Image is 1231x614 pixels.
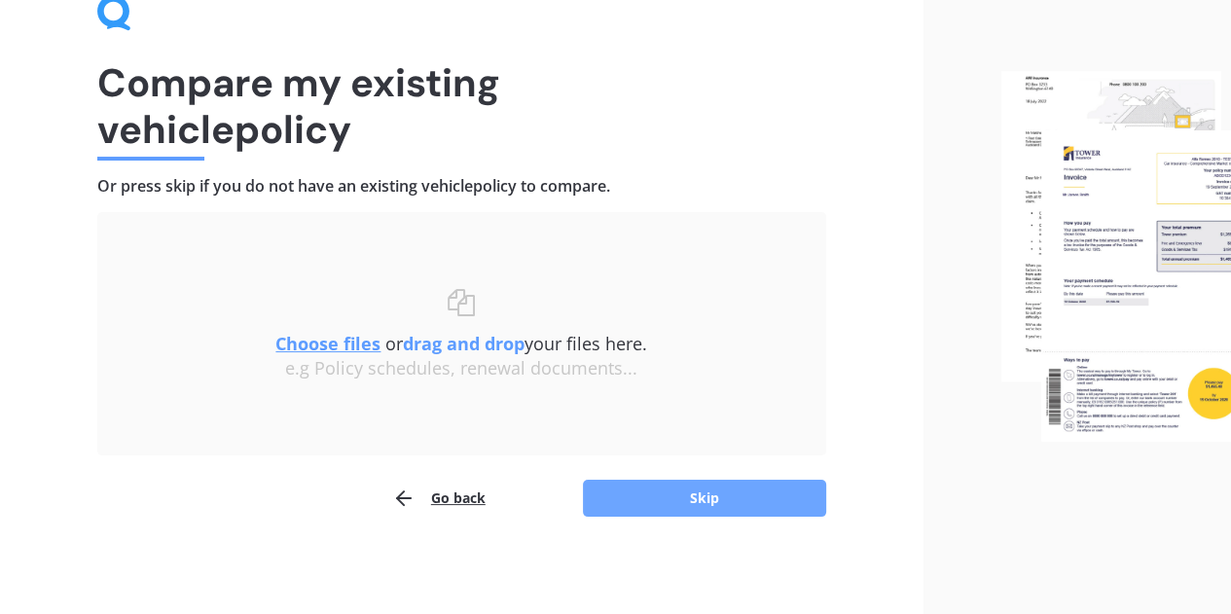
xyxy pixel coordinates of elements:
[1001,71,1231,442] img: files.webp
[97,59,826,153] h1: Compare my existing vehicle policy
[136,358,787,379] div: e.g Policy schedules, renewal documents...
[392,479,486,518] button: Go back
[275,332,380,355] u: Choose files
[97,176,826,197] h4: Or press skip if you do not have an existing vehicle policy to compare.
[403,332,525,355] b: drag and drop
[583,480,826,517] button: Skip
[275,332,647,355] span: or your files here.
